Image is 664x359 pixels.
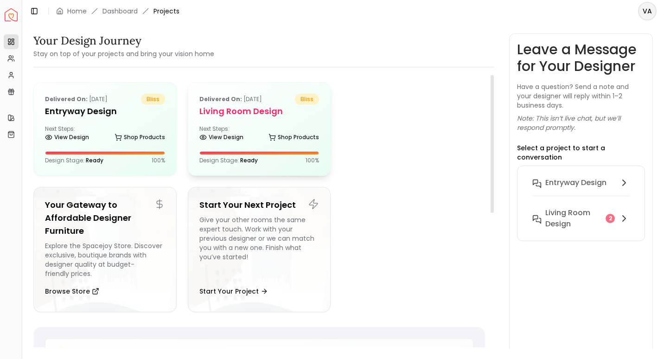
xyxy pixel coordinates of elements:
h5: Living Room design [199,105,319,118]
a: View Design [199,131,243,144]
p: Select a project to start a conversation [517,143,645,162]
div: Next Steps: [45,125,165,144]
div: 2 [606,214,615,223]
span: VA [639,3,656,19]
h5: Start Your Next Project [199,199,319,212]
span: Projects [153,6,179,16]
a: Shop Products [115,131,165,144]
p: Design Stage: [45,157,103,164]
img: Spacejoy Logo [5,8,18,21]
p: [DATE] [45,94,108,105]
small: Stay on top of your projects and bring your vision home [33,49,214,58]
p: Note: This isn’t live chat, but we’ll respond promptly. [517,114,645,132]
h6: Living Room design [545,207,602,230]
button: Start Your Project [199,282,268,301]
h5: entryway design [45,105,165,118]
a: Shop Products [268,131,319,144]
a: View Design [45,131,89,144]
a: Your Gateway to Affordable Designer FurnitureExplore the Spacejoy Store. Discover exclusive, bout... [33,187,177,312]
b: Delivered on: [45,95,88,103]
button: entryway design [525,173,637,204]
a: Dashboard [102,6,138,16]
p: Design Stage: [199,157,258,164]
h5: Your Gateway to Affordable Designer Furniture [45,199,165,237]
p: Have a question? Send a note and your designer will reply within 1–2 business days. [517,82,645,110]
span: bliss [141,94,165,105]
button: VA [638,2,657,20]
a: Spacejoy [5,8,18,21]
nav: breadcrumb [56,6,179,16]
a: Home [67,6,87,16]
p: [DATE] [199,94,262,105]
span: bliss [295,94,319,105]
p: 100 % [152,157,165,164]
a: Start Your Next ProjectGive your other rooms the same expert touch. Work with your previous desig... [188,187,331,312]
div: Give your other rooms the same expert touch. Work with your previous designer or we can match you... [199,215,319,278]
div: Explore the Spacejoy Store. Discover exclusive, boutique brands with designer quality at budget-f... [45,241,165,278]
button: Living Room design2 [525,204,637,233]
span: Ready [86,156,103,164]
div: Next Steps: [199,125,319,144]
b: Delivered on: [199,95,242,103]
button: Browse Store [45,282,99,301]
h3: Your Design Journey [33,33,214,48]
h6: entryway design [545,177,607,188]
p: 100 % [306,157,319,164]
h3: Leave a Message for Your Designer [517,41,645,75]
span: Ready [240,156,258,164]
